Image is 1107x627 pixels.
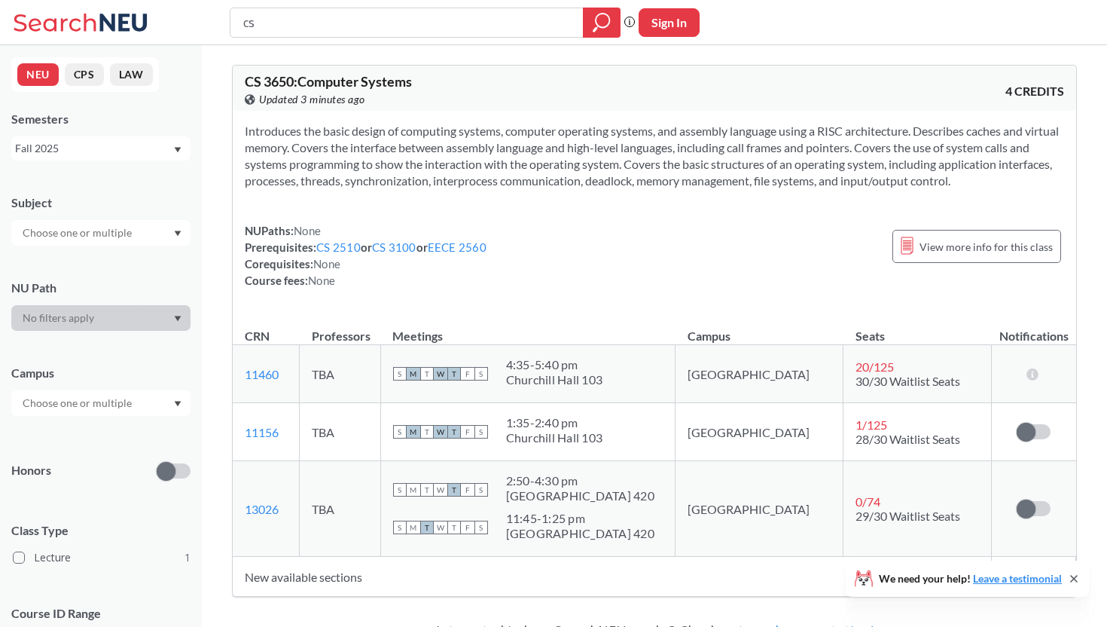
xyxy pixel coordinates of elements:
span: 29/30 Waitlist Seats [855,509,960,523]
input: Choose one or multiple [15,394,142,412]
td: [GEOGRAPHIC_DATA] [675,345,843,403]
div: Semesters [11,111,191,127]
span: We need your help! [879,573,1062,584]
a: CS 2510 [316,240,361,254]
p: Honors [11,462,51,479]
svg: Dropdown arrow [174,316,181,322]
span: Class Type [11,522,191,539]
span: S [393,425,407,439]
div: NUPaths: Prerequisites: or or Corequisites: Course fees: [245,222,486,289]
span: T [420,367,434,381]
div: Churchill Hall 103 [506,372,603,387]
td: TBA [300,403,380,461]
label: Lecture [13,548,191,567]
span: 1 [184,549,191,566]
th: Campus [675,313,843,345]
th: Professors [300,313,380,345]
svg: Dropdown arrow [174,401,181,407]
span: 20 / 125 [855,359,894,374]
td: TBA [300,461,380,557]
span: View more info for this class [919,237,1053,256]
div: Campus [11,365,191,381]
span: W [434,425,447,439]
span: S [474,425,488,439]
span: T [447,483,461,497]
span: None [313,257,340,271]
p: Course ID Range [11,605,191,622]
span: 30/30 Waitlist Seats [855,374,960,388]
div: CRN [245,328,270,344]
span: W [434,521,447,534]
span: T [420,425,434,439]
span: 28/30 Waitlist Seats [855,432,960,446]
span: S [393,521,407,534]
a: 11156 [245,425,279,439]
th: Meetings [380,313,675,345]
div: Churchill Hall 103 [506,430,603,445]
span: S [474,521,488,534]
button: LAW [110,63,153,86]
button: CPS [65,63,104,86]
span: T [447,367,461,381]
div: 1:35 - 2:40 pm [506,415,603,430]
div: magnifying glass [583,8,621,38]
a: Leave a testimonial [973,572,1062,585]
span: S [393,367,407,381]
a: 13026 [245,502,279,516]
input: Class, professor, course number, "phrase" [242,10,572,35]
div: Dropdown arrow [11,305,191,331]
span: T [447,425,461,439]
a: 11460 [245,367,279,381]
span: Updated 3 minutes ago [259,91,365,108]
div: 2:50 - 4:30 pm [506,473,654,488]
td: New available sections [233,557,992,597]
td: TBA [300,345,380,403]
span: W [434,483,447,497]
span: F [461,367,474,381]
svg: Dropdown arrow [174,231,181,237]
span: CS 3650 : Computer Systems [245,73,412,90]
a: CS 3100 [372,240,416,254]
input: Choose one or multiple [15,224,142,242]
button: NEU [17,63,59,86]
span: S [393,483,407,497]
span: 0 / 74 [855,494,880,509]
span: None [308,274,335,287]
span: S [474,483,488,497]
span: T [420,521,434,534]
span: M [407,483,420,497]
section: Introduces the basic design of computing systems, computer operating systems, and assembly langua... [245,123,1064,189]
span: M [407,521,420,534]
span: T [420,483,434,497]
div: 4:35 - 5:40 pm [506,357,603,372]
div: [GEOGRAPHIC_DATA] 420 [506,488,654,503]
span: M [407,425,420,439]
div: NU Path [11,280,191,296]
span: F [461,425,474,439]
span: 4 CREDITS [1005,83,1064,99]
th: Seats [843,313,992,345]
div: Fall 2025Dropdown arrow [11,136,191,161]
td: [GEOGRAPHIC_DATA] [675,403,843,461]
span: M [407,367,420,381]
div: Subject [11,194,191,211]
div: Dropdown arrow [11,220,191,246]
span: None [294,224,321,237]
div: Fall 2025 [15,140,172,157]
td: [GEOGRAPHIC_DATA] [675,461,843,557]
button: Sign In [639,8,700,37]
svg: Dropdown arrow [174,147,181,153]
span: 1 / 125 [855,417,887,432]
span: F [461,483,474,497]
span: W [434,367,447,381]
th: Notifications [992,313,1076,345]
span: F [461,521,474,534]
span: S [474,367,488,381]
a: EECE 2560 [428,240,486,254]
div: Dropdown arrow [11,390,191,416]
svg: magnifying glass [593,12,611,33]
div: [GEOGRAPHIC_DATA] 420 [506,526,654,541]
div: 11:45 - 1:25 pm [506,511,654,526]
span: T [447,521,461,534]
